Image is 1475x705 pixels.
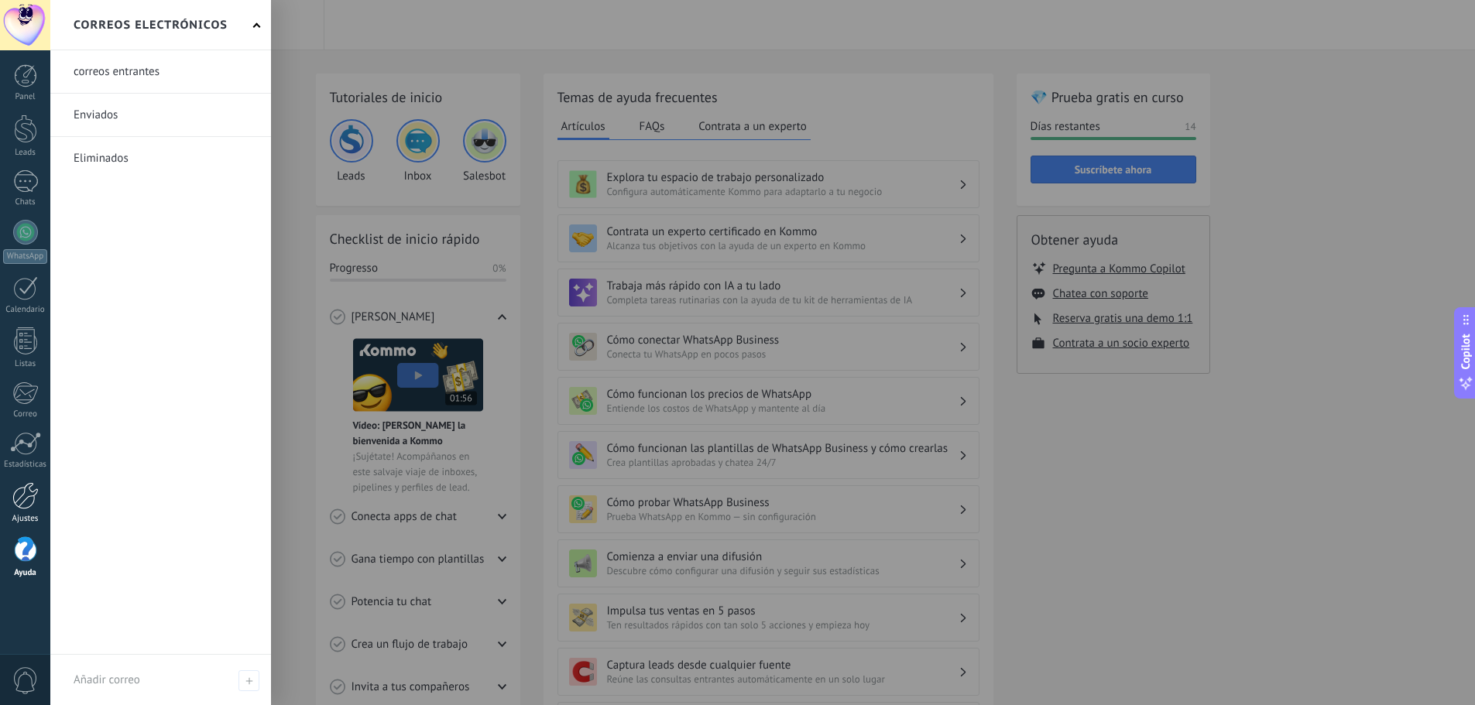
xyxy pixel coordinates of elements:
div: Correo [3,409,48,419]
li: Enviados [50,94,271,137]
div: Estadísticas [3,460,48,470]
span: Añadir correo [74,672,140,687]
h2: Correos electrónicos [74,1,228,50]
div: WhatsApp [3,249,47,264]
li: correos entrantes [50,50,271,94]
span: Añadir correo [238,670,259,691]
div: Chats [3,197,48,207]
div: Panel [3,92,48,102]
div: Ajustes [3,514,48,524]
div: Ayuda [3,568,48,578]
div: Leads [3,148,48,158]
li: Eliminados [50,137,271,180]
div: Calendario [3,305,48,315]
span: Copilot [1458,334,1473,369]
div: Listas [3,359,48,369]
